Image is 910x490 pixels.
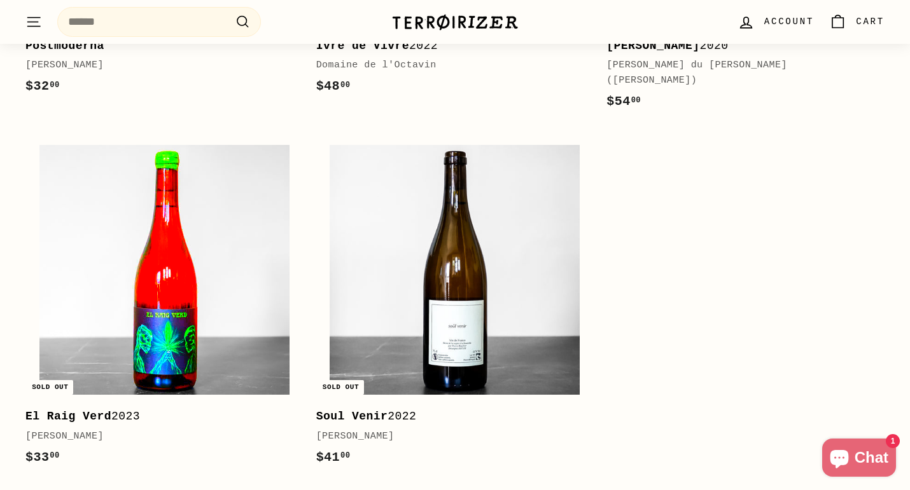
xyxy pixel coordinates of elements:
[316,39,409,52] b: Ivre de Vivre
[316,410,388,423] b: Soul Venir
[316,429,582,444] div: [PERSON_NAME]
[25,410,111,423] b: El Raig Verd
[25,39,104,52] b: Postmoderna
[856,15,885,29] span: Cart
[340,81,350,90] sup: 00
[606,39,699,52] b: [PERSON_NAME]
[316,407,582,426] div: 2022
[822,3,892,41] a: Cart
[316,450,351,465] span: $41
[316,37,582,55] div: 2022
[27,380,73,395] div: Sold out
[25,58,291,73] div: [PERSON_NAME]
[818,439,900,480] inbox-online-store-chat: Shopify online store chat
[25,131,304,480] a: Sold out El Raig Verd2023[PERSON_NAME]
[631,96,641,105] sup: 00
[318,380,364,395] div: Sold out
[25,429,291,444] div: [PERSON_NAME]
[316,58,582,73] div: Domaine de l'Octavin
[25,407,291,426] div: 2023
[764,15,814,29] span: Account
[25,79,60,93] span: $32
[340,451,350,460] sup: 00
[606,94,641,109] span: $54
[50,451,59,460] sup: 00
[606,58,872,88] div: [PERSON_NAME] du [PERSON_NAME] ([PERSON_NAME])
[316,79,351,93] span: $48
[316,131,594,480] a: Sold out Soul Venir2022[PERSON_NAME]
[730,3,822,41] a: Account
[50,81,59,90] sup: 00
[606,37,872,55] div: 2020
[25,450,60,465] span: $33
